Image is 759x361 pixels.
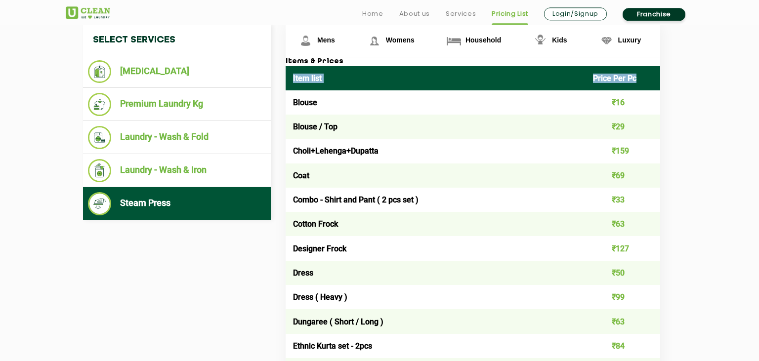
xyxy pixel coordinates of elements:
[399,8,430,20] a: About us
[366,32,383,49] img: Womens
[492,8,528,20] a: Pricing List
[88,159,111,182] img: Laundry - Wash & Iron
[586,334,661,358] td: ₹84
[286,139,586,163] td: Choli+Lehenga+Dupatta
[446,8,476,20] a: Services
[532,32,549,49] img: Kids
[386,36,415,44] span: Womens
[286,163,586,188] td: Coat
[286,90,586,115] td: Blouse
[88,60,266,83] li: [MEDICAL_DATA]
[88,126,111,149] img: Laundry - Wash & Fold
[88,93,266,116] li: Premium Laundry Kg
[544,7,607,20] a: Login/Signup
[66,6,110,19] img: UClean Laundry and Dry Cleaning
[618,36,641,44] span: Luxury
[445,32,463,49] img: Household
[586,188,661,212] td: ₹33
[83,25,271,55] h4: Select Services
[88,192,111,215] img: Steam Press
[586,285,661,309] td: ₹99
[286,236,586,260] td: Designer Frock
[286,57,660,66] h3: Items & Prices
[586,212,661,236] td: ₹63
[286,261,586,285] td: Dress
[286,212,586,236] td: Cotton Frock
[552,36,567,44] span: Kids
[586,261,661,285] td: ₹50
[88,60,111,83] img: Dry Cleaning
[286,66,586,90] th: Item list
[286,188,586,212] td: Combo - Shirt and Pant ( 2 pcs set )
[465,36,501,44] span: Household
[88,159,266,182] li: Laundry - Wash & Iron
[586,236,661,260] td: ₹127
[88,192,266,215] li: Steam Press
[286,285,586,309] td: Dress ( Heavy )
[586,66,661,90] th: Price Per Pc
[586,139,661,163] td: ₹159
[586,115,661,139] td: ₹29
[286,115,586,139] td: Blouse / Top
[586,309,661,333] td: ₹63
[88,93,111,116] img: Premium Laundry Kg
[286,309,586,333] td: Dungaree ( Short / Long )
[317,36,335,44] span: Mens
[586,90,661,115] td: ₹16
[586,163,661,188] td: ₹69
[598,32,615,49] img: Luxury
[88,126,266,149] li: Laundry - Wash & Fold
[286,334,586,358] td: Ethnic Kurta set - 2pcs
[362,8,383,20] a: Home
[297,32,314,49] img: Mens
[623,8,685,21] a: Franchise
